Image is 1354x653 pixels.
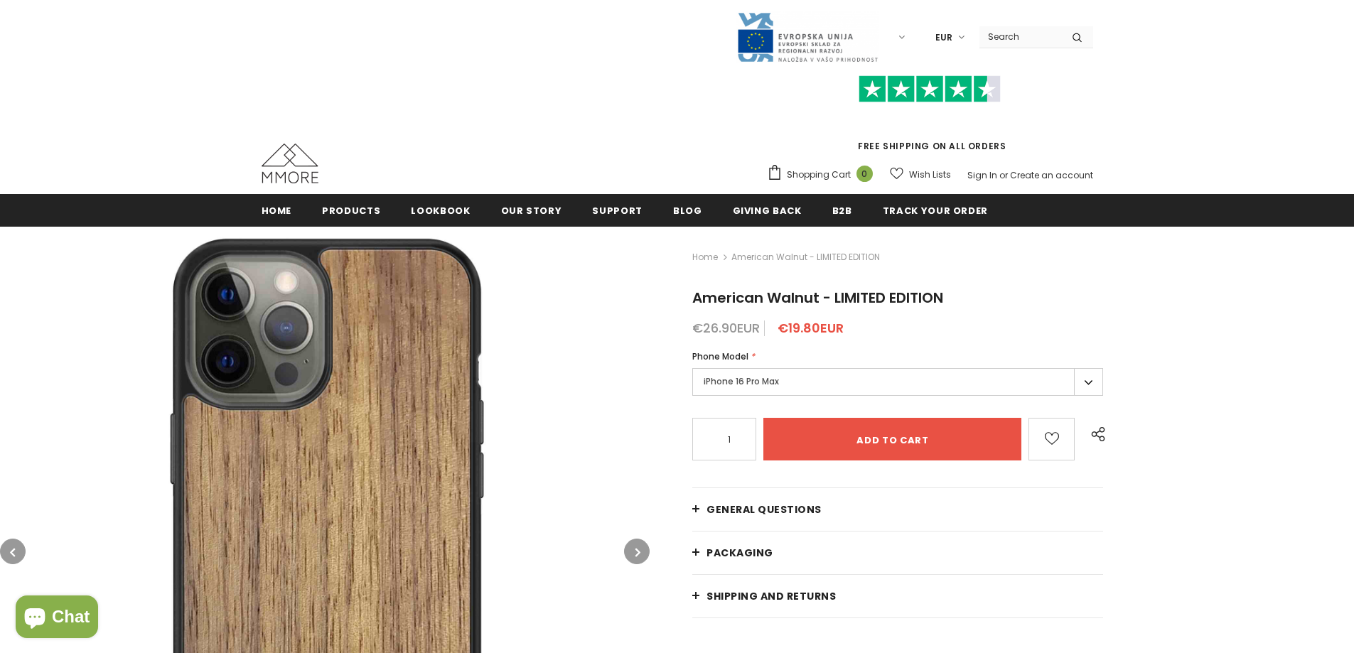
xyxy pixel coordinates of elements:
span: Phone Model [692,350,748,362]
a: Track your order [883,194,988,226]
a: Sign In [967,169,997,181]
span: 0 [856,166,873,182]
a: Products [322,194,380,226]
iframe: Customer reviews powered by Trustpilot [767,102,1093,139]
a: Lookbook [411,194,470,226]
span: EUR [935,31,952,45]
a: Home [262,194,292,226]
span: Home [262,204,292,217]
a: Create an account [1010,169,1093,181]
label: iPhone 16 Pro Max [692,368,1103,396]
span: support [592,204,643,217]
a: support [592,194,643,226]
span: Wish Lists [909,168,951,182]
a: Our Story [501,194,562,226]
a: PACKAGING [692,531,1103,574]
inbox-online-store-chat: Shopify online store chat [11,595,102,642]
img: MMORE Cases [262,144,318,183]
span: or [999,169,1008,181]
a: Wish Lists [890,162,951,187]
span: B2B [832,204,852,217]
a: Blog [673,194,702,226]
a: Shipping and returns [692,575,1103,617]
span: PACKAGING [706,546,773,560]
span: €19.80EUR [778,319,844,337]
input: Add to cart [763,418,1021,460]
img: Javni Razpis [736,11,879,63]
a: Javni Razpis [736,31,879,43]
img: Trust Pilot Stars [859,75,1001,103]
span: Giving back [733,204,802,217]
span: American Walnut - LIMITED EDITION [731,249,880,266]
span: Track your order [883,204,988,217]
span: American Walnut - LIMITED EDITION [692,288,943,308]
span: Shopping Cart [787,168,851,182]
a: B2B [832,194,852,226]
span: Products [322,204,380,217]
span: Lookbook [411,204,470,217]
a: Home [692,249,718,266]
span: General Questions [706,502,822,517]
span: Blog [673,204,702,217]
span: €26.90EUR [692,319,760,337]
a: General Questions [692,488,1103,531]
a: Shopping Cart 0 [767,164,880,185]
span: FREE SHIPPING ON ALL ORDERS [767,82,1093,152]
span: Shipping and returns [706,589,836,603]
span: Our Story [501,204,562,217]
input: Search Site [979,26,1061,47]
a: Giving back [733,194,802,226]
